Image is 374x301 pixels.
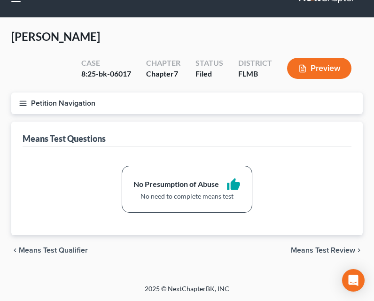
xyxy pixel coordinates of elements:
[18,284,356,301] div: 2025 © NextChapterBK, INC
[23,133,106,144] div: Means Test Questions
[146,58,180,69] div: Chapter
[11,30,100,43] span: [PERSON_NAME]
[11,247,19,254] i: chevron_left
[195,69,223,79] div: Filed
[287,58,351,79] button: Preview
[226,178,241,192] i: thumb_up
[195,58,223,69] div: Status
[133,179,219,190] div: No Presumption of Abuse
[174,69,178,78] span: 7
[238,69,272,79] div: FLMB
[146,69,180,79] div: Chapter
[11,93,363,114] button: Petition Navigation
[19,247,88,254] span: Means Test Qualifier
[342,269,365,292] div: Open Intercom Messenger
[81,58,131,69] div: Case
[133,192,241,201] div: No need to complete means test
[291,247,355,254] span: Means Test Review
[291,247,363,254] button: Means Test Review chevron_right
[238,58,272,69] div: District
[355,247,363,254] i: chevron_right
[81,69,131,79] div: 8:25-bk-06017
[11,247,88,254] button: chevron_left Means Test Qualifier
